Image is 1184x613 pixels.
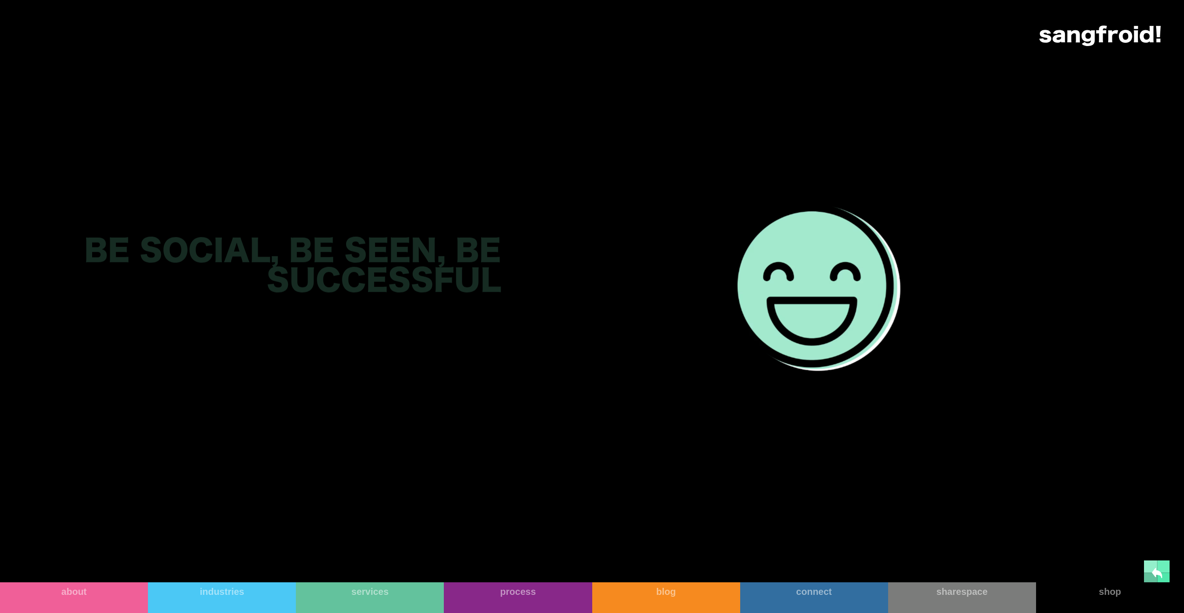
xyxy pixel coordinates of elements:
div: LET's CONNECT [432,349,481,358]
h2: Be Social, Be Seen, Be Successful [71,237,501,297]
a: sharespace [888,582,1036,613]
img: logo [1039,26,1161,46]
a: process [444,582,592,613]
div: industries [148,586,296,597]
a: blog [592,582,740,613]
div: blog [592,586,740,597]
a: industries [148,582,296,613]
a: connect [740,582,888,613]
div: process [444,586,592,597]
div: services [296,586,444,597]
div: connect [740,586,888,597]
a: shop [1036,582,1184,613]
a: services [296,582,444,613]
div: sharespace [888,586,1036,597]
div: shop [1036,586,1184,597]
